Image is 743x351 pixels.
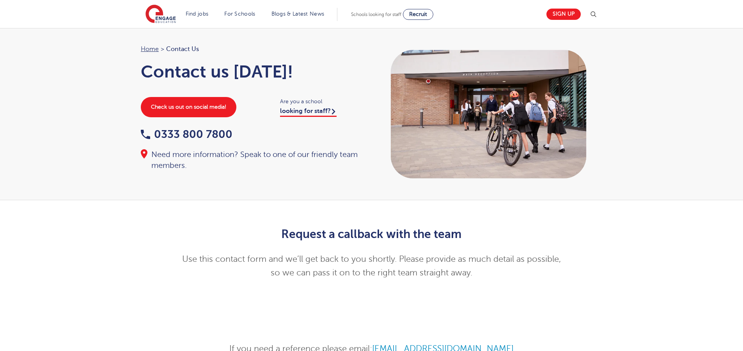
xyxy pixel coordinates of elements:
h1: Contact us [DATE]! [141,62,364,81]
span: Recruit [409,11,427,17]
a: 0333 800 7800 [141,128,232,140]
span: > [161,46,164,53]
div: Need more information? Speak to one of our friendly team members. [141,149,364,171]
span: Are you a school [280,97,364,106]
nav: breadcrumb [141,44,364,54]
span: Schools looking for staff [351,12,401,17]
a: looking for staff? [280,108,337,117]
a: Recruit [403,9,433,20]
a: Check us out on social media! [141,97,236,117]
a: Find jobs [186,11,209,17]
img: Engage Education [145,5,176,24]
a: Sign up [546,9,581,20]
a: Home [141,46,159,53]
h2: Request a callback with the team [180,228,563,241]
a: Blogs & Latest News [271,11,325,17]
span: Use this contact form and we’ll get back to you shortly. Please provide as much detail as possibl... [182,254,561,277]
a: For Schools [224,11,255,17]
span: Contact Us [166,44,199,54]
